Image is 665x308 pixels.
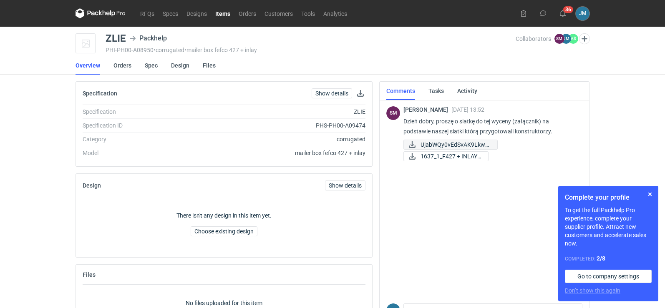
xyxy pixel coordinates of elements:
span: • corrugated [154,47,184,53]
button: 36 [556,7,569,20]
a: UjabWQy0vEdSvAK9LkwA... [403,140,498,150]
span: [PERSON_NAME] [403,106,451,113]
a: Items [211,8,234,18]
a: Spec [145,56,158,75]
figcaption: AŚ [568,34,578,44]
a: Analytics [319,8,351,18]
p: To get the full Packhelp Pro experience, complete your supplier profile. Attract new customers an... [565,206,652,248]
a: 1637_1_F427 + INLAY_... [403,151,489,161]
figcaption: SM [554,34,564,44]
div: PHS-PH00-A09474 [196,121,365,130]
p: Dzień dobry, proszę o siatkę do tej wyceny (załącznik) na podstawie naszej siatki którą przygotow... [403,116,576,136]
a: Designs [182,8,211,18]
a: Show details [325,180,365,190]
a: Overview [76,56,100,75]
h2: Design [83,182,101,189]
h2: Specification [83,90,117,97]
div: Joanna Myślak [576,7,589,20]
a: Show details [312,88,352,98]
div: Category [83,135,196,143]
a: Specs [159,8,182,18]
div: corrugated [196,135,365,143]
span: UjabWQy0vEdSvAK9LkwA... [421,140,491,149]
figcaption: SM [386,106,400,120]
div: 1637_1_F427 + INLAY_B_E_V3.pdf [403,151,487,161]
button: JM [576,7,589,20]
span: • mailer box fefco 427 + inlay [184,47,257,53]
div: Sebastian Markut [386,106,400,120]
a: Design [171,56,189,75]
strong: 2 / 8 [597,255,605,262]
button: Choose existing design [191,226,257,236]
div: PHI-PH00-A08950 [106,47,516,53]
a: RFQs [136,8,159,18]
a: Comments [386,82,415,100]
div: Model [83,149,196,157]
a: Tasks [428,82,444,100]
p: There isn't any design in this item yet. [176,211,272,220]
button: Edit collaborators [579,33,590,44]
a: Files [203,56,216,75]
h2: Files [83,271,96,278]
span: 1637_1_F427 + INLAY_... [421,152,481,161]
div: ZLIE [106,33,126,43]
button: Don’t show this again [565,286,620,295]
a: Tools [297,8,319,18]
div: Completed: [565,254,652,263]
div: Specification ID [83,121,196,130]
div: ZLIE [196,108,365,116]
figcaption: JM [561,34,571,44]
h1: Complete your profile [565,193,652,203]
div: UjabWQy0vEdSvAK9LkwA0jH56N1M18oLpDGJMoEf.docx [403,140,487,150]
div: mailer box fefco 427 + inlay [196,149,365,157]
p: No files uploaded for this item [186,299,262,307]
svg: Packhelp Pro [76,8,126,18]
button: Download specification [355,88,365,98]
button: Skip for now [645,189,655,199]
div: Packhelp [129,33,167,43]
a: Activity [457,82,477,100]
span: Choose existing design [194,228,254,234]
a: Go to company settings [565,270,652,283]
a: Orders [234,8,260,18]
span: Collaborators [516,35,551,42]
div: Specification [83,108,196,116]
a: Orders [113,56,131,75]
a: Customers [260,8,297,18]
span: [DATE] 13:52 [451,106,484,113]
